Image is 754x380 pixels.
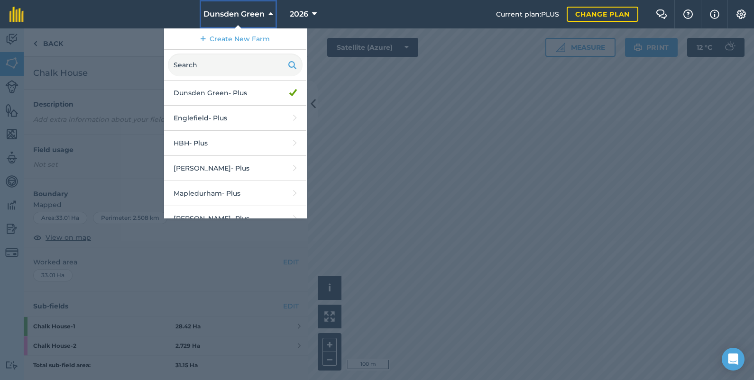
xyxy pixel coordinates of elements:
a: Englefield- Plus [164,106,306,131]
img: fieldmargin Logo [9,7,24,22]
a: HBH- Plus [164,131,306,156]
img: Two speech bubbles overlapping with the left bubble in the forefront [656,9,667,19]
a: [PERSON_NAME]- Plus [164,156,306,181]
img: svg+xml;base64,PHN2ZyB4bWxucz0iaHR0cDovL3d3dy53My5vcmcvMjAwMC9zdmciIHdpZHRoPSIxOSIgaGVpZ2h0PSIyNC... [288,59,297,71]
span: Dunsden Green [203,9,265,20]
img: A question mark icon [682,9,694,19]
a: Mapledurham- Plus [164,181,306,206]
input: Search [168,54,303,76]
a: [PERSON_NAME]- Plus [164,206,306,231]
span: Current plan : PLUS [496,9,559,19]
a: Change plan [567,7,638,22]
img: svg+xml;base64,PHN2ZyB4bWxucz0iaHR0cDovL3d3dy53My5vcmcvMjAwMC9zdmciIHdpZHRoPSIxNyIgaGVpZ2h0PSIxNy... [710,9,719,20]
img: A cog icon [736,9,747,19]
span: 2026 [290,9,308,20]
div: Open Intercom Messenger [722,348,745,371]
a: Create New Farm [164,28,306,50]
a: Dunsden Green- Plus [164,81,306,106]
